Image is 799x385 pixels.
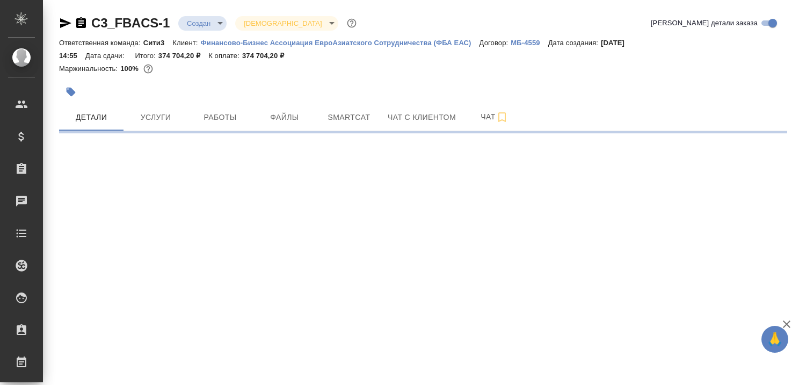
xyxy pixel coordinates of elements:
[135,52,158,60] p: Итого:
[548,39,601,47] p: Дата создания:
[120,65,141,73] p: 100%
[158,52,208,60] p: 374 704,20 ₽
[496,111,509,124] svg: Подписаться
[75,17,88,30] button: Скопировать ссылку
[59,39,143,47] p: Ответственная команда:
[85,52,127,60] p: Дата сдачи:
[235,16,338,31] div: Создан
[59,80,83,104] button: Добавить тэг
[91,16,170,30] a: C3_FBACS-1
[511,38,548,47] a: МБ-4559
[766,328,784,351] span: 🙏
[208,52,242,60] p: К оплате:
[201,38,480,47] a: Финансово-Бизнес Ассоциация ЕвроАзиатского Сотрудничества (ФБА ЕАС)
[469,110,520,124] span: Чат
[201,39,480,47] p: Финансово-Бизнес Ассоциация ЕвроАзиатского Сотрудничества (ФБА ЕАС)
[141,62,155,76] button: 0.00 RUB;
[66,111,117,124] span: Детали
[130,111,181,124] span: Услуги
[388,111,456,124] span: Чат с клиентом
[323,111,375,124] span: Smartcat
[511,39,548,47] p: МБ-4559
[143,39,173,47] p: Сити3
[172,39,200,47] p: Клиент:
[59,65,120,73] p: Маржинальность:
[194,111,246,124] span: Работы
[259,111,310,124] span: Файлы
[178,16,227,31] div: Создан
[241,19,325,28] button: [DEMOGRAPHIC_DATA]
[761,326,788,353] button: 🙏
[59,17,72,30] button: Скопировать ссылку для ЯМессенджера
[480,39,511,47] p: Договор:
[345,16,359,30] button: Доп статусы указывают на важность/срочность заказа
[242,52,292,60] p: 374 704,20 ₽
[651,18,758,28] span: [PERSON_NAME] детали заказа
[184,19,214,28] button: Создан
